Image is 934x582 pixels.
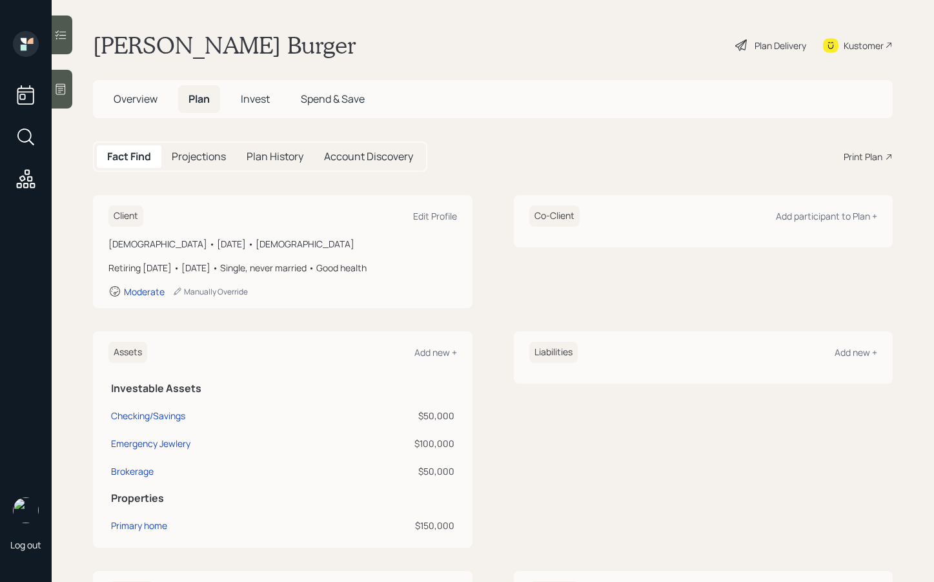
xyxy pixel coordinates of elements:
h5: Investable Assets [111,382,454,395]
div: Brokerage [111,464,154,478]
span: Spend & Save [301,92,365,106]
span: Plan [188,92,210,106]
div: Primary home [111,519,167,532]
div: $150,000 [338,519,454,532]
h6: Client [108,205,143,227]
div: Retiring [DATE] • [DATE] • Single, never married • Good health [108,261,457,275]
h6: Liabilities [529,342,578,363]
div: Checking/Savings [111,409,185,422]
h5: Account Discovery [324,151,413,163]
div: Edit Profile [413,210,457,222]
div: $50,000 [338,464,454,478]
span: Overview [114,92,157,106]
div: $100,000 [338,437,454,450]
h1: [PERSON_NAME] Burger [93,31,356,59]
div: Print Plan [844,150,882,163]
h6: Assets [108,342,147,363]
div: Kustomer [844,39,884,52]
div: Add new + [414,346,457,359]
div: [DEMOGRAPHIC_DATA] • [DATE] • [DEMOGRAPHIC_DATA] [108,237,457,251]
h6: Co-Client [529,205,580,227]
h5: Projections [172,151,226,163]
img: aleksandra-headshot.png [13,497,39,523]
div: Moderate [124,286,165,298]
h5: Properties [111,492,454,504]
div: Manually Override [172,286,248,297]
div: Plan Delivery [755,39,806,52]
div: Add participant to Plan + [776,210,877,222]
div: Emergency Jewlery [111,437,190,450]
div: Log out [10,539,41,551]
div: Add new + [835,346,877,359]
span: Invest [241,92,270,106]
div: $50,000 [338,409,454,422]
h5: Fact Find [107,151,151,163]
h5: Plan History [247,151,303,163]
